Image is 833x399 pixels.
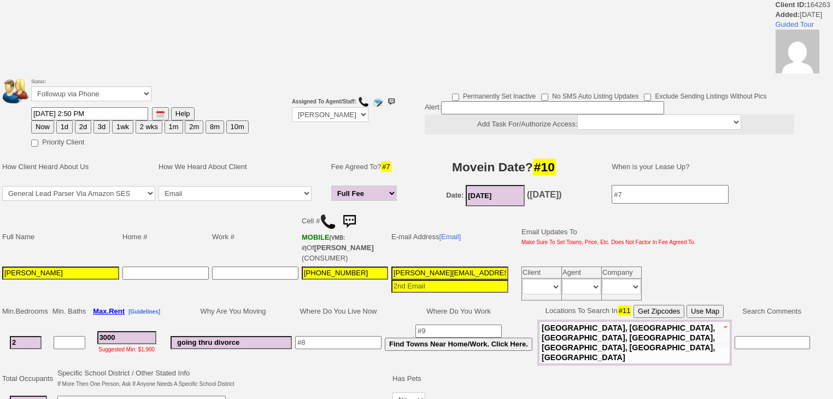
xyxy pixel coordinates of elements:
[97,331,156,344] input: #3
[383,303,534,320] td: Where Do You Work
[687,305,724,318] button: Use Map
[633,305,684,318] button: Get Zipcodes
[156,110,165,118] img: [calendar icon]
[1,151,157,183] td: How Client Heard About Us
[385,338,532,351] button: Find Towns Near Home/Work. Click Here.
[226,120,249,134] button: 10m
[372,96,383,107] img: compose_email.png
[128,307,160,315] a: [Guidelines]
[1,367,56,391] td: Total Occupants
[165,120,183,134] button: 1m
[300,209,390,265] td: Cell # Of (CONSUMER)
[644,89,766,101] label: Exclude Sending Listings Without Pics
[541,89,638,101] label: No SMS Auto Listing Updates
[320,213,336,230] img: call.png
[452,94,459,101] input: Permanently Set Inactive
[171,336,292,349] input: #6
[776,10,800,19] b: Added:
[533,159,556,175] span: #10
[425,114,794,135] center: Add Task For/Authorize Access:
[542,323,715,362] span: [GEOGRAPHIC_DATA], [GEOGRAPHIC_DATA], [GEOGRAPHIC_DATA], [GEOGRAPHIC_DATA], [GEOGRAPHIC_DATA], [G...
[112,120,133,134] button: 1wk
[527,190,562,199] b: ([DATE])
[302,233,330,241] font: MOBILE
[56,120,73,134] button: 1d
[776,30,819,73] img: a203391a511918de92aa53c721c37cab
[210,209,300,265] td: Work #
[776,1,807,9] b: Client ID:
[439,233,461,241] a: [Email]
[206,120,224,134] button: 8m
[425,101,794,135] div: Alert:
[415,325,502,338] input: #9
[93,120,110,134] button: 3d
[1,303,51,320] td: Min.
[409,157,600,177] h3: Movein Date?
[16,307,48,315] span: Bedrooms
[358,96,369,107] img: call.png
[391,267,508,280] input: 1st Email - Question #0
[51,303,87,320] td: Min. Baths
[391,280,508,293] input: 2nd Email
[136,120,162,134] button: 2 wks
[98,346,155,352] font: Suggested Min: $1,900
[539,321,730,364] button: [GEOGRAPHIC_DATA], [GEOGRAPHIC_DATA], [GEOGRAPHIC_DATA], [GEOGRAPHIC_DATA], [GEOGRAPHIC_DATA], [G...
[644,94,651,101] input: Exclude Sending Listings Without Pics
[302,233,345,252] b: AT&T Wireless
[452,89,536,101] label: Permanently Set Inactive
[446,191,464,199] b: Date:
[522,267,562,279] td: Client
[93,307,125,315] b: Max.
[109,307,125,315] span: Rent
[295,336,382,349] input: #8
[545,307,724,315] nobr: Locations To Search In
[169,303,294,320] td: Why Are You Moving
[292,99,356,105] b: Assigned To Agent/Staff:
[541,94,548,101] input: No SMS Auto Listing Updates
[57,381,234,387] font: If More Then One Person, Ask If Anyone Needs A Specific School District
[31,140,38,147] input: Priority Client
[390,209,510,265] td: E-mail Address
[31,78,151,99] font: Status:
[618,305,632,316] span: #11
[776,20,814,28] a: Guided Tour
[562,267,602,279] td: Agent
[171,107,195,120] button: Help
[31,120,54,134] button: Now
[294,303,383,320] td: Where Do You Live Now
[75,120,91,134] button: 2d
[314,244,374,252] b: [PERSON_NAME]
[121,209,210,265] td: Home #
[602,267,642,279] td: Company
[10,336,42,349] input: #1
[157,151,324,183] td: How We Heard About Client
[391,367,427,391] td: Has Pets
[513,209,697,265] td: Email Updates To
[732,303,812,320] td: Search Comments
[3,79,36,103] img: people.png
[185,120,203,134] button: 2m
[601,151,812,183] td: When is your Lease Up?
[521,239,696,245] font: Make Sure To Set Towns, Price, Etc. Does Not Factor In Fee Agreed To.
[56,367,236,391] td: Specific School District / Other Stated Info
[330,151,402,183] td: Fee Agreed To?
[128,309,160,315] b: [Guidelines]
[386,96,397,107] img: sms.png
[31,135,84,147] label: Priority Client
[381,161,391,172] span: #7
[338,211,360,233] img: sms.png
[1,209,121,265] td: Full Name
[612,185,729,204] input: #7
